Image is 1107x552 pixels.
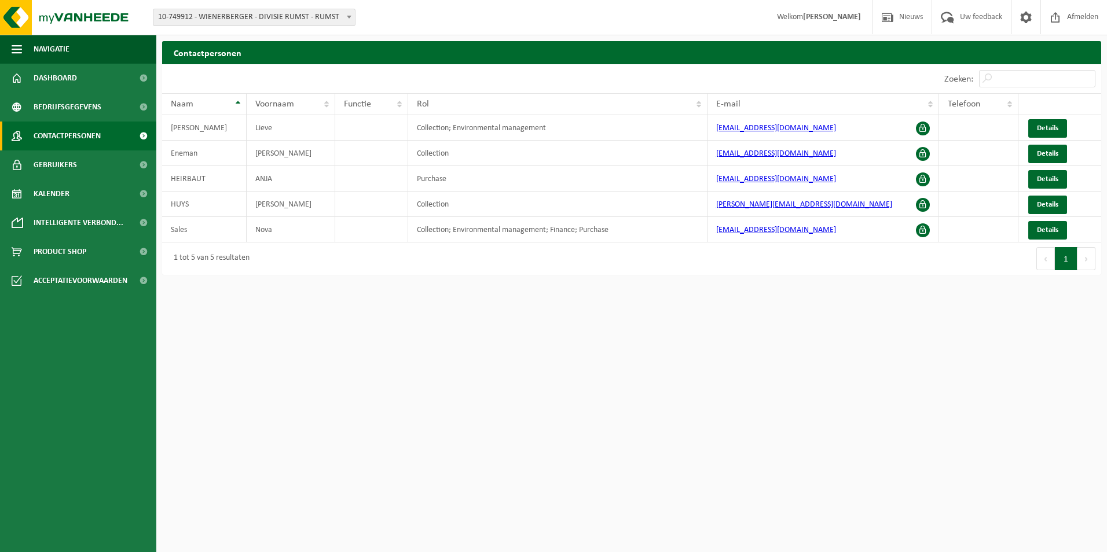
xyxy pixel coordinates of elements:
[1028,119,1067,138] a: Details
[162,217,247,242] td: Sales
[716,226,836,234] a: [EMAIL_ADDRESS][DOMAIN_NAME]
[944,75,973,84] label: Zoeken:
[168,248,250,269] div: 1 tot 5 van 5 resultaten
[408,115,708,141] td: Collection; Environmental management
[153,9,355,26] span: 10-749912 - WIENERBERGER - DIVISIE RUMST - RUMST
[716,100,741,109] span: E-mail
[716,149,836,158] a: [EMAIL_ADDRESS][DOMAIN_NAME]
[34,35,69,64] span: Navigatie
[247,192,335,217] td: [PERSON_NAME]
[1037,175,1058,183] span: Details
[255,100,294,109] span: Voornaam
[171,100,193,109] span: Naam
[408,141,708,166] td: Collection
[34,179,69,208] span: Kalender
[417,100,429,109] span: Rol
[34,208,123,237] span: Intelligente verbond...
[803,13,861,21] strong: [PERSON_NAME]
[408,166,708,192] td: Purchase
[716,200,892,209] a: [PERSON_NAME][EMAIL_ADDRESS][DOMAIN_NAME]
[162,192,247,217] td: HUYS
[1028,170,1067,189] a: Details
[948,100,980,109] span: Telefoon
[162,115,247,141] td: [PERSON_NAME]
[162,166,247,192] td: HEIRBAUT
[34,266,127,295] span: Acceptatievoorwaarden
[716,175,836,183] a: [EMAIL_ADDRESS][DOMAIN_NAME]
[408,192,708,217] td: Collection
[34,122,101,150] span: Contactpersonen
[1077,247,1095,270] button: Next
[1036,247,1055,270] button: Previous
[1028,196,1067,214] a: Details
[247,115,335,141] td: Lieve
[1037,124,1058,132] span: Details
[716,124,836,133] a: [EMAIL_ADDRESS][DOMAIN_NAME]
[408,217,708,242] td: Collection; Environmental management; Finance; Purchase
[34,64,77,93] span: Dashboard
[34,93,101,122] span: Bedrijfsgegevens
[344,100,371,109] span: Functie
[34,150,77,179] span: Gebruikers
[247,166,335,192] td: ANJA
[162,41,1101,64] h2: Contactpersonen
[34,237,86,266] span: Product Shop
[1055,247,1077,270] button: 1
[247,217,335,242] td: Nova
[1028,145,1067,163] a: Details
[162,141,247,166] td: Eneman
[1037,226,1058,234] span: Details
[247,141,335,166] td: [PERSON_NAME]
[1037,150,1058,157] span: Details
[1028,221,1067,240] a: Details
[1037,201,1058,208] span: Details
[153,9,355,25] span: 10-749912 - WIENERBERGER - DIVISIE RUMST - RUMST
